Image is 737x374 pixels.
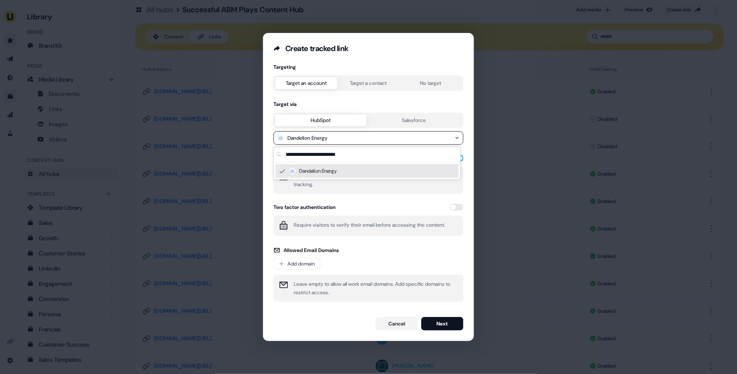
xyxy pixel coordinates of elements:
[400,77,462,89] button: No target
[275,114,366,126] button: HubSpot
[284,246,339,255] span: Allowed Email Domains
[421,317,463,331] button: Next
[285,43,348,54] div: Create tracked link
[274,258,320,270] button: Add domain
[274,64,463,70] div: Targeting
[366,114,462,126] button: Salesforce
[294,172,458,189] p: Require visitors to provide a work email address to allow for contact level tracking.
[274,163,461,179] div: Suggestions
[294,280,458,297] p: Leave empty to allow all work email domains. Add specific domains to restrict access.
[376,317,418,331] button: Cancel
[274,204,336,211] div: Two factor authentication
[276,164,459,178] div: Dandelion Energy
[287,134,328,142] div: Dandelion Energy
[274,101,463,108] div: Target via
[294,221,445,231] p: Require visitors to verify their email before accessing the content.
[275,77,337,89] button: Target an account
[337,77,399,89] button: Target a contact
